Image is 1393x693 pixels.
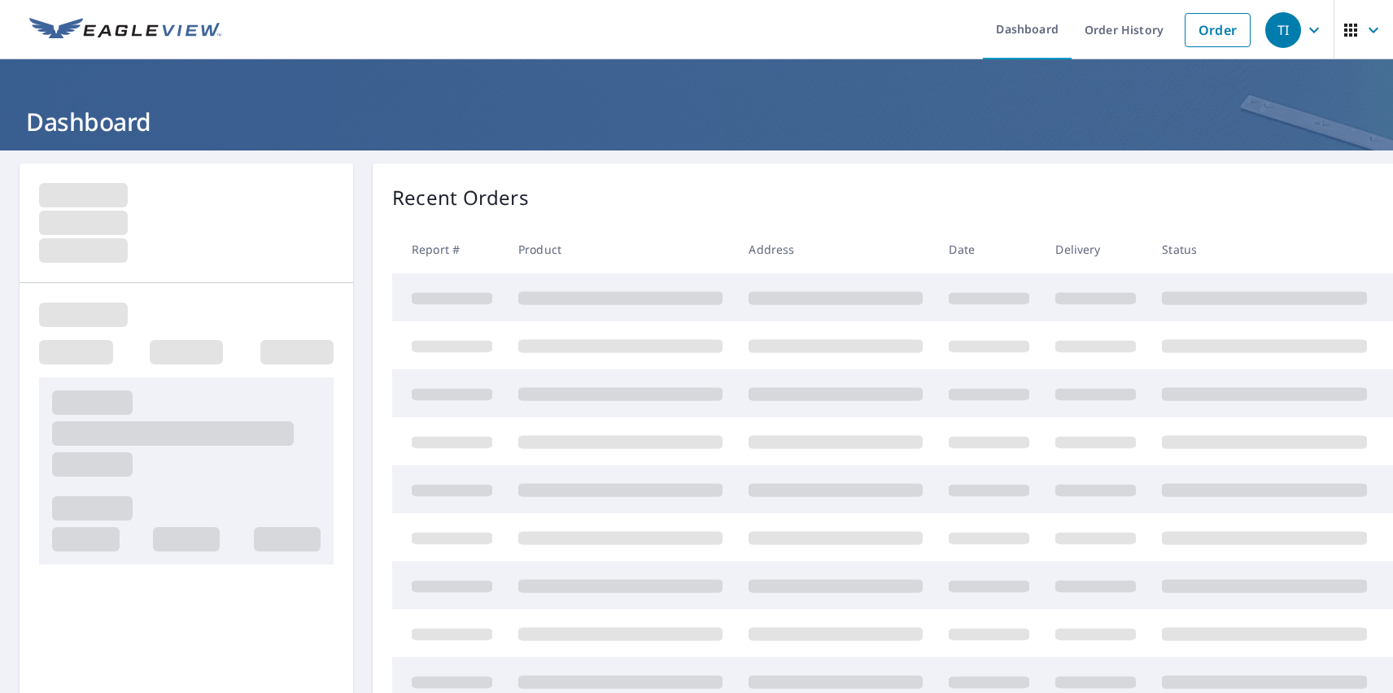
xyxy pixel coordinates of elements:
[936,225,1042,273] th: Date
[20,105,1373,138] h1: Dashboard
[736,225,936,273] th: Address
[1042,225,1149,273] th: Delivery
[1185,13,1251,47] a: Order
[1149,225,1380,273] th: Status
[392,183,529,212] p: Recent Orders
[1265,12,1301,48] div: TI
[505,225,736,273] th: Product
[29,18,221,42] img: EV Logo
[392,225,505,273] th: Report #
